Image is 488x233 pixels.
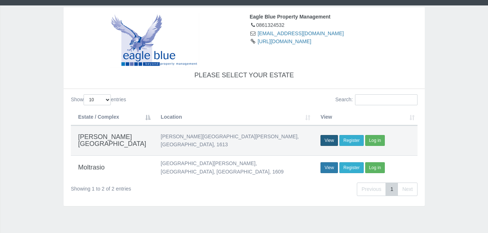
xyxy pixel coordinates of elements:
[71,72,418,79] h4: Please select your estate
[71,109,153,126] th: Estate / Complex : activate to sort column descending
[357,183,386,196] a: Previous
[153,126,313,156] td: [PERSON_NAME][GEOGRAPHIC_DATA][PERSON_NAME], [GEOGRAPHIC_DATA], 1613
[244,13,423,46] div: 0861324532
[320,135,338,146] a: View
[339,162,364,173] a: Register
[78,134,146,148] a: [PERSON_NAME][GEOGRAPHIC_DATA]
[250,14,331,20] strong: Eagle Blue Property Management
[84,94,111,105] select: Showentries
[110,13,199,68] img: logo
[335,94,418,105] label: Search:
[313,109,418,126] th: View: activate to sort column ascending
[153,155,313,180] td: [GEOGRAPHIC_DATA][PERSON_NAME], [GEOGRAPHIC_DATA], [GEOGRAPHIC_DATA], 1609
[258,38,311,44] a: [URL][DOMAIN_NAME]
[71,182,209,193] div: Showing 1 to 2 of 2 entries
[398,183,418,196] a: Next
[71,94,126,105] label: Show entries
[78,164,146,171] a: Moltrasio
[355,94,418,105] input: Search:
[258,30,344,36] a: [EMAIL_ADDRESS][DOMAIN_NAME]
[320,162,338,173] a: View
[153,109,313,126] th: Location : activate to sort column ascending
[365,162,385,173] a: Log in
[365,135,385,146] a: Log in
[339,135,364,146] a: Register
[386,183,398,196] a: 1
